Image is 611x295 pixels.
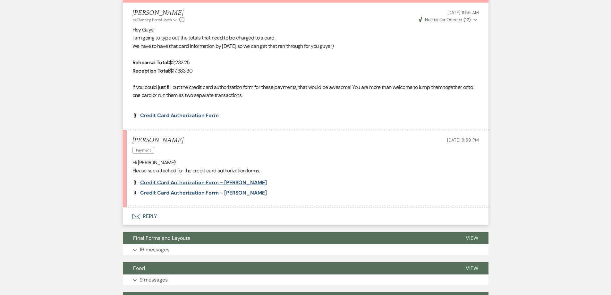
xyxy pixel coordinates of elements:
[123,232,455,244] button: Final Forms and Layouts
[140,276,168,284] p: 9 messages
[140,180,267,185] a: Credit Card Authorization Form - [PERSON_NAME]
[132,34,479,42] p: I am going to type out the totals that need to be charged to a card.
[463,17,471,22] strong: ( 17 )
[132,17,172,22] span: to: Planning Portal Users
[425,17,446,22] span: Notification
[132,9,185,17] h5: [PERSON_NAME]
[418,16,479,23] button: NotificationOpened (17)
[447,137,479,143] span: [DATE] 8:59 PM
[132,67,170,74] strong: Reception Total:
[132,42,479,50] p: We have to have that card information by [DATE] so we can get that ran through for you guys :)
[466,265,478,272] span: View
[140,113,219,118] a: Credit Card Authorization Form
[123,274,488,285] button: 9 messages
[455,262,488,274] button: View
[132,58,479,67] p: $2,232.25
[140,112,219,119] span: Credit Card Authorization Form
[140,190,267,195] a: Credit Card Authorization Form - [PERSON_NAME]
[132,136,183,144] h5: [PERSON_NAME]
[140,246,169,254] p: 16 messages
[133,235,190,241] span: Final Forms and Layouts
[123,262,455,274] button: Food
[132,26,479,34] p: Hey Guys!
[132,83,479,100] p: If you could just fill out the credit card authorization form for these payments, that would be a...
[132,159,479,167] p: Hi [PERSON_NAME]!
[132,59,169,66] strong: Rehearsal Total:
[466,235,478,241] span: View
[140,189,267,196] span: Credit Card Authorization Form - [PERSON_NAME]
[419,17,471,22] span: Opened
[132,67,479,75] p: $17,383.30
[132,17,178,23] button: to: Planning Portal Users
[132,167,479,175] p: Please see attached for the credit card authorization forms.
[133,265,145,272] span: Food
[132,147,155,154] span: Payment
[455,232,488,244] button: View
[447,10,479,15] span: [DATE] 11:55 AM
[123,244,488,255] button: 16 messages
[123,207,488,225] button: Reply
[140,179,267,186] span: Credit Card Authorization Form - [PERSON_NAME]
